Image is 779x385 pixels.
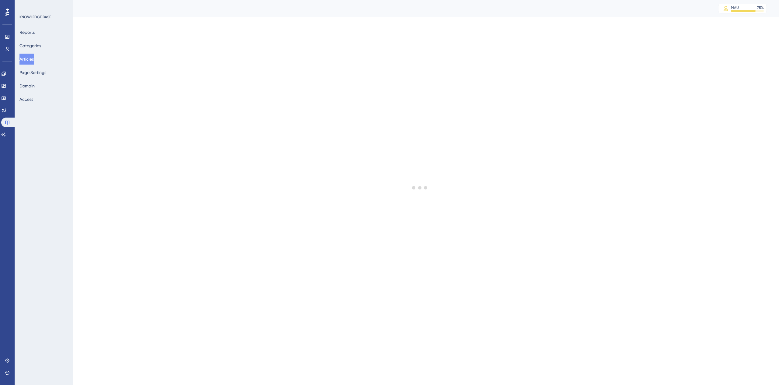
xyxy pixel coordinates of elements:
[19,27,35,38] button: Reports
[19,94,33,105] button: Access
[19,80,35,91] button: Domain
[757,5,764,10] div: 75 %
[19,54,34,65] button: Articles
[731,5,739,10] div: MAU
[19,67,46,78] button: Page Settings
[19,40,41,51] button: Categories
[19,15,51,19] div: KNOWLEDGE BASE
